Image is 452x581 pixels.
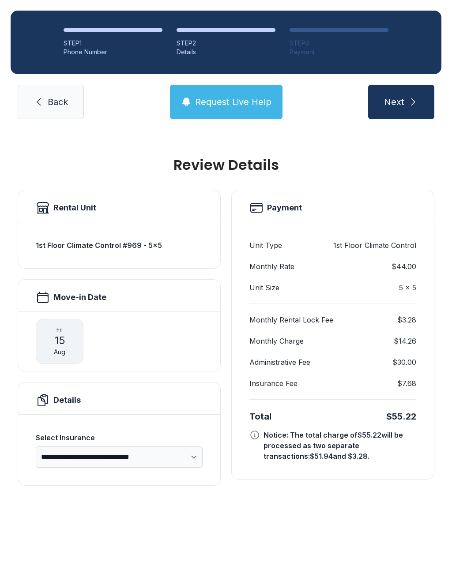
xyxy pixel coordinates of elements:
[264,430,416,461] div: Notice: The total charge of $55.22 will be processed as two separate transactions: $51.94 and $3....
[18,158,434,172] h1: Review Details
[54,334,65,348] span: 15
[249,240,282,251] dt: Unit Type
[56,326,63,334] span: Fri
[397,378,416,389] dd: $7.68
[290,48,388,56] div: Payment
[48,96,68,108] span: Back
[394,336,416,346] dd: $14.26
[267,202,302,214] h2: Payment
[36,432,203,443] div: Select Insurance
[249,282,279,293] dt: Unit Size
[64,48,162,56] div: Phone Number
[64,39,162,48] div: STEP 1
[249,410,271,423] div: Total
[36,446,203,468] select: Select Insurance
[177,48,275,56] div: Details
[333,240,416,251] dd: 1st Floor Climate Control
[54,348,65,356] span: Aug
[53,394,81,406] h2: Details
[53,202,96,214] h2: Rental Unit
[195,96,271,108] span: Request Live Help
[386,410,416,423] div: $55.22
[249,357,310,367] dt: Administrative Fee
[384,96,404,108] span: Next
[249,378,298,389] dt: Insurance Fee
[290,39,388,48] div: STEP 3
[249,261,294,272] dt: Monthly Rate
[177,39,275,48] div: STEP 2
[53,291,106,304] h2: Move-in Date
[36,240,203,251] h3: 1st Floor Climate Control #969 - 5x5
[249,336,304,346] dt: Monthly Charge
[392,261,416,272] dd: $44.00
[392,357,416,367] dd: $30.00
[397,315,416,325] dd: $3.28
[249,315,333,325] dt: Monthly Rental Lock Fee
[399,282,416,293] dd: 5 x 5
